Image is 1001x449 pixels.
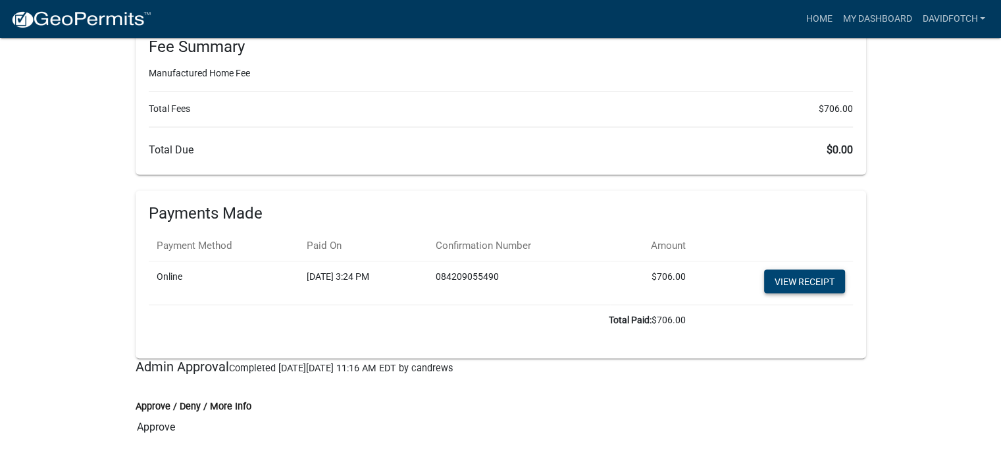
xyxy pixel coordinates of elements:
h6: Payments Made [149,203,853,223]
td: Online [149,261,299,305]
li: Manufactured Home Fee [149,66,853,80]
span: $0.00 [827,143,853,155]
b: Total Paid: [609,314,652,325]
td: $706.00 [149,305,694,335]
th: Paid On [299,230,428,261]
li: Total Fees [149,102,853,116]
h6: Fee Summary [149,38,853,57]
span: Completed [DATE][DATE] 11:16 AM EDT by candrews [229,362,453,373]
th: Amount [610,230,694,261]
h6: Total Due [149,143,853,155]
label: Approve / Deny / More Info [136,402,251,411]
td: [DATE] 3:24 PM [299,261,428,305]
a: Home [800,7,837,32]
span: $706.00 [819,102,853,116]
td: 084209055490 [428,261,611,305]
th: Payment Method [149,230,299,261]
a: View receipt [764,269,845,293]
td: $706.00 [610,261,694,305]
th: Confirmation Number [428,230,611,261]
h5: Admin Approval [136,358,866,374]
a: davidfotch [917,7,990,32]
a: My Dashboard [837,7,917,32]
